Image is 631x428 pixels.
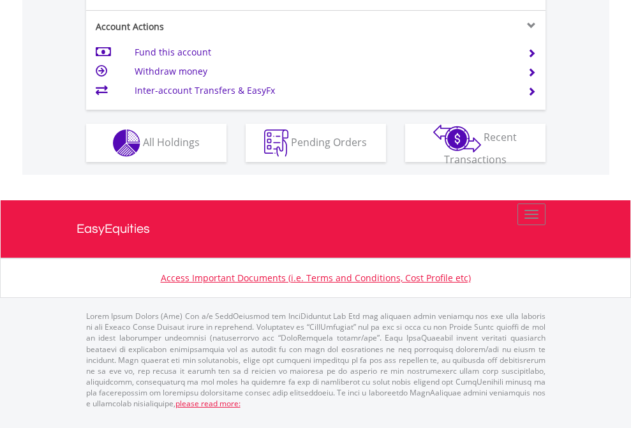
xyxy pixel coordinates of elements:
[405,124,546,162] button: Recent Transactions
[113,129,140,157] img: holdings-wht.png
[77,200,555,258] a: EasyEquities
[291,135,367,149] span: Pending Orders
[135,81,512,100] td: Inter-account Transfers & EasyFx
[246,124,386,162] button: Pending Orders
[86,20,316,33] div: Account Actions
[135,62,512,81] td: Withdraw money
[86,124,226,162] button: All Holdings
[86,311,546,409] p: Lorem Ipsum Dolors (Ame) Con a/e SeddOeiusmod tem InciDiduntut Lab Etd mag aliquaen admin veniamq...
[161,272,471,284] a: Access Important Documents (i.e. Terms and Conditions, Cost Profile etc)
[433,124,481,152] img: transactions-zar-wht.png
[143,135,200,149] span: All Holdings
[264,129,288,157] img: pending_instructions-wht.png
[175,398,241,409] a: please read more:
[135,43,512,62] td: Fund this account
